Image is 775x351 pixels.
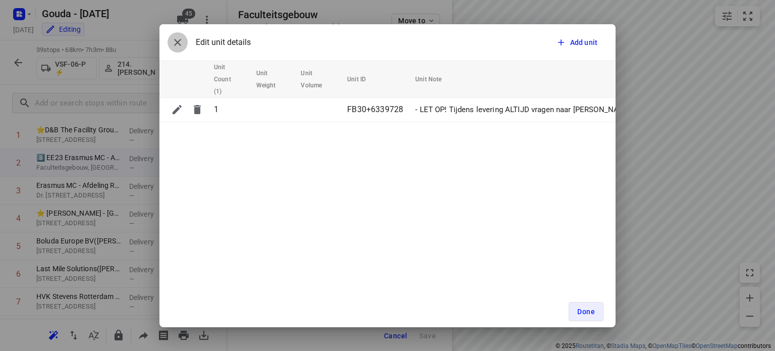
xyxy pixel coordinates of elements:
[343,97,411,122] td: FB30+6339728
[569,302,603,321] button: Done
[301,67,335,91] span: Unit Volume
[552,33,603,52] button: Add unit
[347,73,379,85] span: Unit ID
[168,32,251,53] div: Edit unit details
[256,67,289,91] span: Unit Weight
[570,37,597,47] span: Add unit
[577,308,595,316] span: Done
[187,99,207,120] button: Delete
[210,97,252,122] td: 1
[214,61,244,97] span: Unit Count (1)
[167,99,187,120] button: Edit
[415,73,455,85] span: Unit Note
